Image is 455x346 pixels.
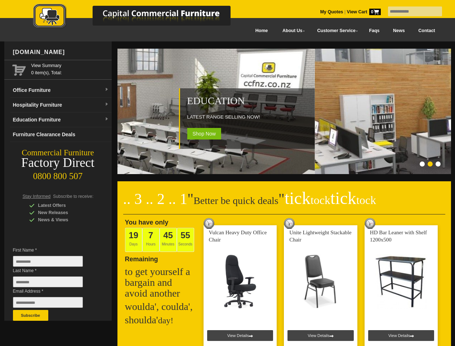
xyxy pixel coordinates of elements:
span: Remaining [125,253,158,263]
span: " [278,191,376,207]
img: tick tock deal clock [204,218,214,229]
a: Faqs [362,23,387,39]
span: 19 [129,230,138,240]
div: Factory Direct [4,158,112,168]
h2: to get yourself a bargain and avoid another [125,266,197,299]
span: Hours [142,228,160,252]
img: dropdown [104,117,109,121]
span: Shop Now [187,128,221,139]
img: tick tock deal clock [284,218,295,229]
h2: woulda', coulda', [125,301,197,312]
input: Last Name * [13,276,83,287]
strong: View Cart [347,9,381,14]
span: tick tick [285,188,376,208]
span: .. 3 .. 2 .. 1 [123,191,188,207]
div: Commercial Furniture [4,148,112,158]
span: Seconds [177,228,194,252]
span: Email Address * [13,288,94,295]
span: First Name * [13,247,94,254]
span: 0 [369,9,381,15]
img: dropdown [104,88,109,92]
h2: shoulda' [125,315,197,326]
div: New Releases [29,209,98,216]
div: [DOMAIN_NAME] [10,41,112,63]
span: 0 item(s), Total: [31,62,109,75]
span: Last Name * [13,267,94,274]
a: View Cart0 [345,9,380,14]
div: News & Views [29,216,98,223]
input: First Name * [13,256,83,267]
a: About Us [275,23,309,39]
input: Email Address * [13,297,83,308]
a: My Quotes [320,9,343,14]
span: day! [158,316,174,325]
li: Page dot 2 [428,161,433,167]
div: 0800 800 507 [4,168,112,181]
a: Customer Service [309,23,362,39]
a: Contact [411,23,442,39]
img: tick tock deal clock [365,218,375,229]
img: Capital Commercial Furniture Logo [13,4,266,30]
a: Hospitality Furnituredropdown [10,98,112,112]
span: " [187,191,193,207]
h2: Better be quick deals [123,193,445,214]
span: 45 [163,230,173,240]
span: 7 [148,230,153,240]
span: tock [311,194,330,207]
div: Latest Offers [29,202,98,209]
a: View Summary [31,62,109,69]
span: Minutes [160,228,177,252]
a: Office Furnituredropdown [10,83,112,98]
li: Page dot 3 [436,161,441,167]
span: Stay Informed [23,194,51,199]
span: Subscribe to receive: [53,194,93,199]
li: Page dot 1 [420,161,425,167]
a: Education Furnituredropdown [10,112,112,127]
a: News [386,23,411,39]
img: dropdown [104,102,109,107]
a: Capital Commercial Furniture Logo [13,4,266,32]
button: Subscribe [13,310,48,321]
span: 55 [180,230,190,240]
h2: Education [187,96,311,106]
a: Furniture Clearance Deals [10,127,112,142]
p: LATEST RANGE SELLING NOW! [187,114,311,121]
span: Days [125,228,142,252]
span: You have only [125,219,169,226]
span: tock [356,194,376,207]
